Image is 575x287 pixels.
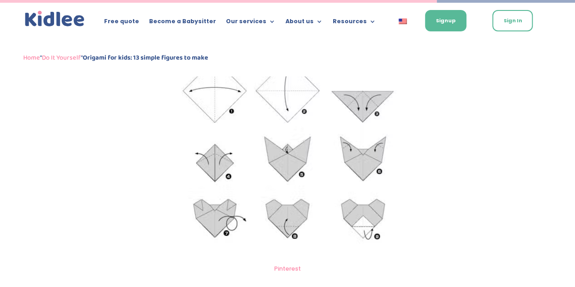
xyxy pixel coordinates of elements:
[399,19,407,24] img: English
[23,9,87,29] a: Kidlee Logo
[285,18,323,28] a: About us
[23,9,87,29] img: logo_kidlee_blue
[83,52,208,63] strong: Origami for kids: 13 simple figures to make
[42,52,81,63] a: Do It Yourself
[23,52,208,63] span: " "
[333,18,376,28] a: Resources
[492,10,533,31] a: Sign In
[226,18,275,28] a: Our services
[104,18,139,28] a: Free quote
[23,52,40,63] a: Home
[425,10,466,31] a: Signup
[149,18,216,28] a: Become a Babysitter
[274,264,301,273] a: Pinterest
